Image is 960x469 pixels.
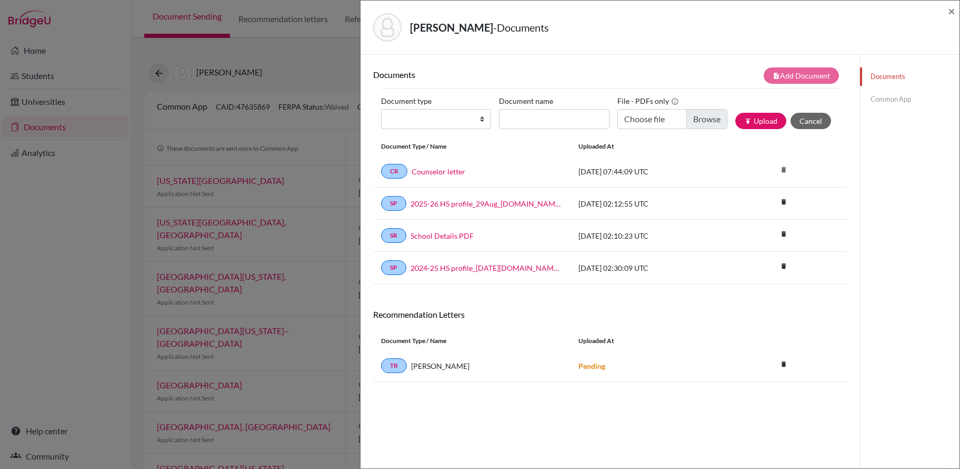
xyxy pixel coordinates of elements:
[948,5,955,17] button: Close
[617,93,679,109] label: File - PDFs only
[381,93,432,109] label: Document type
[412,166,465,177] a: Counselor letter
[411,360,469,372] span: [PERSON_NAME]
[776,228,792,242] a: delete
[499,93,553,109] label: Document name
[776,226,792,242] i: delete
[373,336,571,346] div: Document Type / Name
[860,90,959,109] a: Common App
[860,67,959,86] a: Documents
[571,166,728,177] div: [DATE] 07:44:09 UTC
[381,260,406,275] a: SP
[373,70,610,80] h6: Documents
[776,358,792,372] a: delete
[381,196,406,211] a: SP
[791,113,831,129] button: Cancel
[776,194,792,210] i: delete
[776,162,792,178] i: delete
[373,309,847,319] h6: Recommendation Letters
[735,113,786,129] button: publishUpload
[411,230,474,241] a: School Details PDF
[381,358,407,373] a: TR
[571,230,728,241] div: [DATE] 02:10:23 UTC
[776,196,792,210] a: delete
[578,361,605,370] strong: Pending
[571,198,728,209] div: [DATE] 02:12:55 UTC
[948,3,955,18] span: ×
[571,336,728,346] div: Uploaded at
[410,21,493,34] strong: [PERSON_NAME]
[744,118,752,125] i: publish
[571,262,728,273] div: [DATE] 02:30:09 UTC
[773,72,780,80] i: note_add
[493,21,549,34] span: - Documents
[381,164,407,179] a: CR
[373,142,571,151] div: Document Type / Name
[776,356,792,372] i: delete
[776,258,792,274] i: delete
[411,262,563,273] a: 2024-25 HS profile_[DATE][DOMAIN_NAME]_wide
[411,198,563,209] a: 2025-26 HS profile_29Aug_[DOMAIN_NAME]_wide
[776,260,792,274] a: delete
[571,142,728,151] div: Uploaded at
[381,228,406,243] a: SR
[764,67,839,84] button: note_addAdd Document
